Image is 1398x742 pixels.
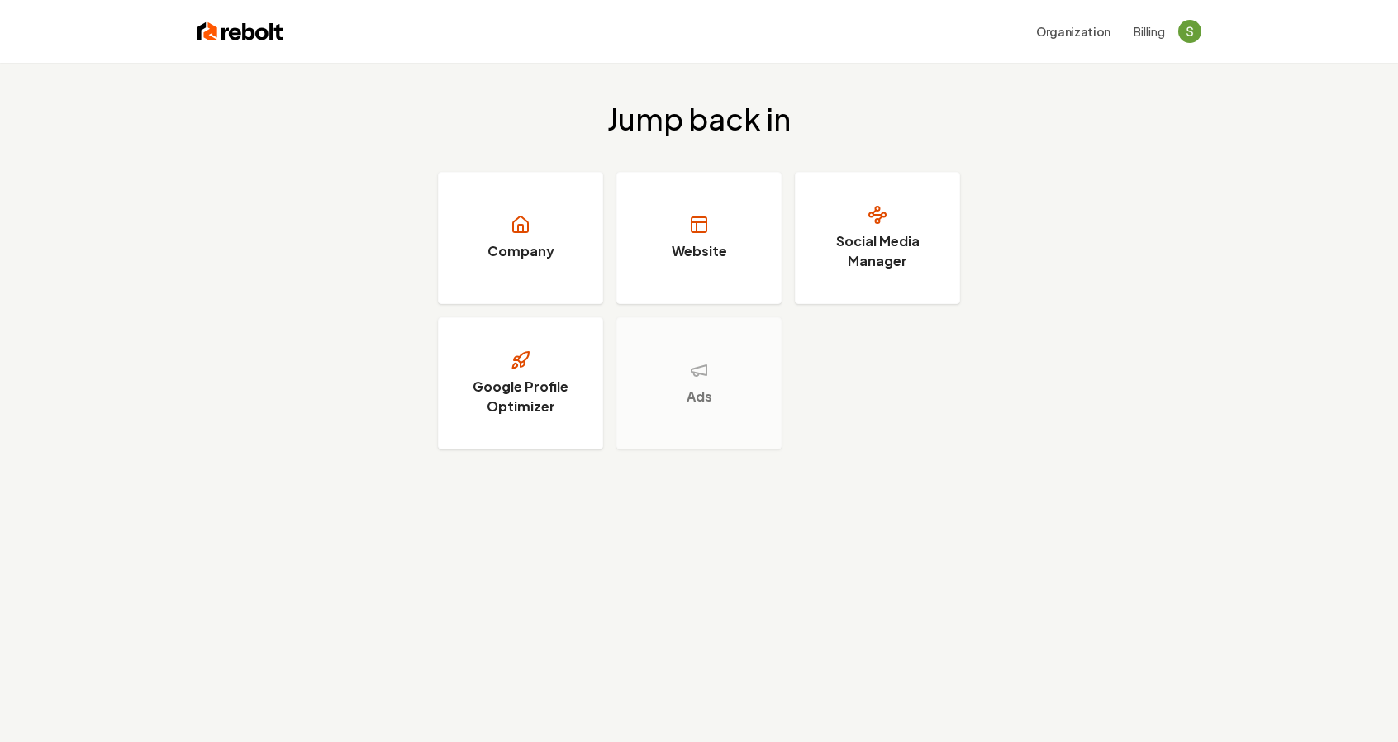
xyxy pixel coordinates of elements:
[616,172,782,304] a: Website
[438,172,603,304] a: Company
[1026,17,1120,46] button: Organization
[607,102,791,136] h2: Jump back in
[1134,23,1165,40] button: Billing
[1178,20,1201,43] img: Sales Champion
[795,172,960,304] a: Social Media Manager
[1178,20,1201,43] button: Open user button
[687,387,712,407] h3: Ads
[487,241,554,261] h3: Company
[672,241,727,261] h3: Website
[815,231,939,271] h3: Social Media Manager
[459,377,582,416] h3: Google Profile Optimizer
[438,317,603,449] a: Google Profile Optimizer
[197,20,283,43] img: Rebolt Logo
